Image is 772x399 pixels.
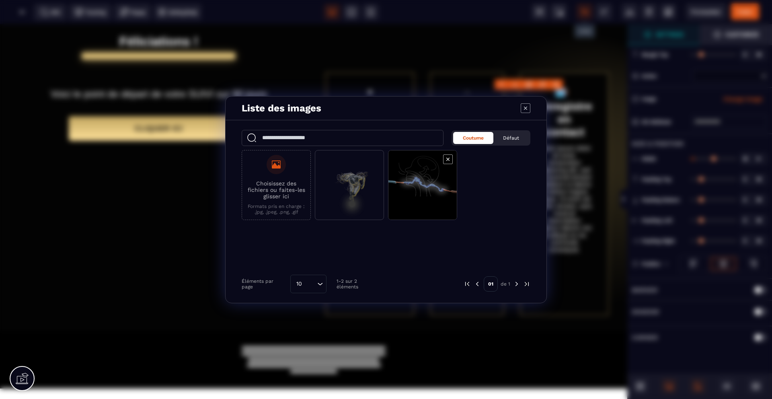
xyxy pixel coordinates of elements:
text: Lorem ipsum dolor sit amet, consectetur adipiscing elit, sed do eiusmod tempor incididunt ut labo... [447,119,487,275]
div: Search for option [290,275,326,293]
p: Choisissez des fichiers ou faites-les glisser ici [246,180,306,199]
img: 1bf18d3fcd90ab14cc8316db7502337c_zeickn_physical_modern_calendar_white_golden_0ccef65d-674e-46dd-... [367,65,373,70]
span: Coutume [463,135,484,141]
h4: Liste des images [242,103,321,114]
span: Défaut [503,135,519,141]
img: next [523,280,530,288]
img: 1442e595050b8db88ab8aaddfa4489e1_zeickn_mac_mockup_black_screen_golden_21476cf5-f23c-4ccc-98c7-3e... [465,66,469,70]
input: Search for option [305,280,315,288]
img: prev [464,280,471,288]
p: 01 [484,276,498,292]
text: Lorem ipsum dolor sit amet, consectetur adipiscing elit, sed do eiusmod tempor incididunt ut labo... [342,106,398,218]
img: prev [474,280,481,288]
p: 1-2 sur 2 éléments [337,278,380,290]
h1: Rejoins le groupe [447,72,487,119]
img: eef8e594c2091208b20f904e876b33d2_zeickn_envelop_white__golden_653f584d-0552-40f5-b53d-51f0027f283... [561,65,567,70]
h1: Enregistre la date [342,72,398,106]
h2: Voici le point de départ de votre SUIVI sur 90 jours [6,60,312,80]
span: 10 [294,280,305,288]
h1: Féliciations ! [6,6,312,25]
p: Éléments par page [242,278,286,290]
p: de 1 [501,281,510,287]
text: Lorem ipsum dolor sit amet, consectetur adipiscing elit, sed do eiusmod tempor incididunt ut labo... [536,119,592,231]
h1: Enregistre en contact [536,72,592,119]
img: next [513,280,520,288]
p: Formats pris en charge : .jpg, .jpeg, .png, .gif [246,204,306,215]
button: CLIQUER ICI [68,92,249,117]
